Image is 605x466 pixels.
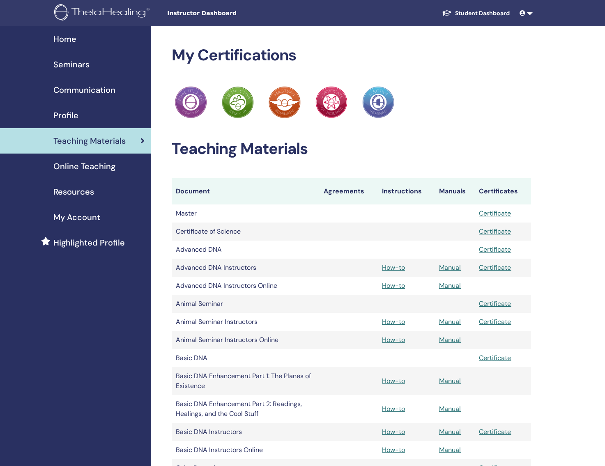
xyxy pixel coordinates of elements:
[479,427,511,436] a: Certificate
[222,86,254,118] img: Practitioner
[172,46,531,65] h2: My Certifications
[439,376,461,385] a: Manual
[172,313,320,331] td: Animal Seminar Instructors
[53,186,94,198] span: Resources
[172,423,320,441] td: Basic DNA Instructors
[479,263,511,272] a: Certificate
[382,263,405,272] a: How-to
[378,178,435,204] th: Instructions
[435,6,516,21] a: Student Dashboard
[320,178,378,204] th: Agreements
[172,178,320,204] th: Document
[54,4,152,23] img: logo.png
[382,445,405,454] a: How-to
[382,335,405,344] a: How-to
[53,58,90,71] span: Seminars
[167,9,290,18] span: Instructor Dashboard
[269,86,301,118] img: Practitioner
[53,109,78,122] span: Profile
[172,259,320,277] td: Advanced DNA Instructors
[315,86,347,118] img: Practitioner
[475,178,531,204] th: Certificates
[382,281,405,290] a: How-to
[479,317,511,326] a: Certificate
[172,349,320,367] td: Basic DNA
[442,9,452,16] img: graduation-cap-white.svg
[172,223,320,241] td: Certificate of Science
[172,295,320,313] td: Animal Seminar
[439,335,461,344] a: Manual
[53,84,115,96] span: Communication
[172,241,320,259] td: Advanced DNA
[53,236,125,249] span: Highlighted Profile
[479,354,511,362] a: Certificate
[479,209,511,218] a: Certificate
[53,135,126,147] span: Teaching Materials
[172,367,320,395] td: Basic DNA Enhancement Part 1: The Planes of Existence
[439,317,461,326] a: Manual
[479,299,511,308] a: Certificate
[362,86,394,118] img: Practitioner
[382,427,405,436] a: How-to
[382,404,405,413] a: How-to
[382,376,405,385] a: How-to
[172,331,320,349] td: Animal Seminar Instructors Online
[172,277,320,295] td: Advanced DNA Instructors Online
[172,204,320,223] td: Master
[172,441,320,459] td: Basic DNA Instructors Online
[53,211,100,223] span: My Account
[175,86,207,118] img: Practitioner
[479,227,511,236] a: Certificate
[53,160,115,172] span: Online Teaching
[439,427,461,436] a: Manual
[479,245,511,254] a: Certificate
[53,33,76,45] span: Home
[439,281,461,290] a: Manual
[439,404,461,413] a: Manual
[172,395,320,423] td: Basic DNA Enhancement Part 2: Readings, Healings, and the Cool Stuff
[172,140,531,158] h2: Teaching Materials
[435,178,475,204] th: Manuals
[382,317,405,326] a: How-to
[439,263,461,272] a: Manual
[439,445,461,454] a: Manual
